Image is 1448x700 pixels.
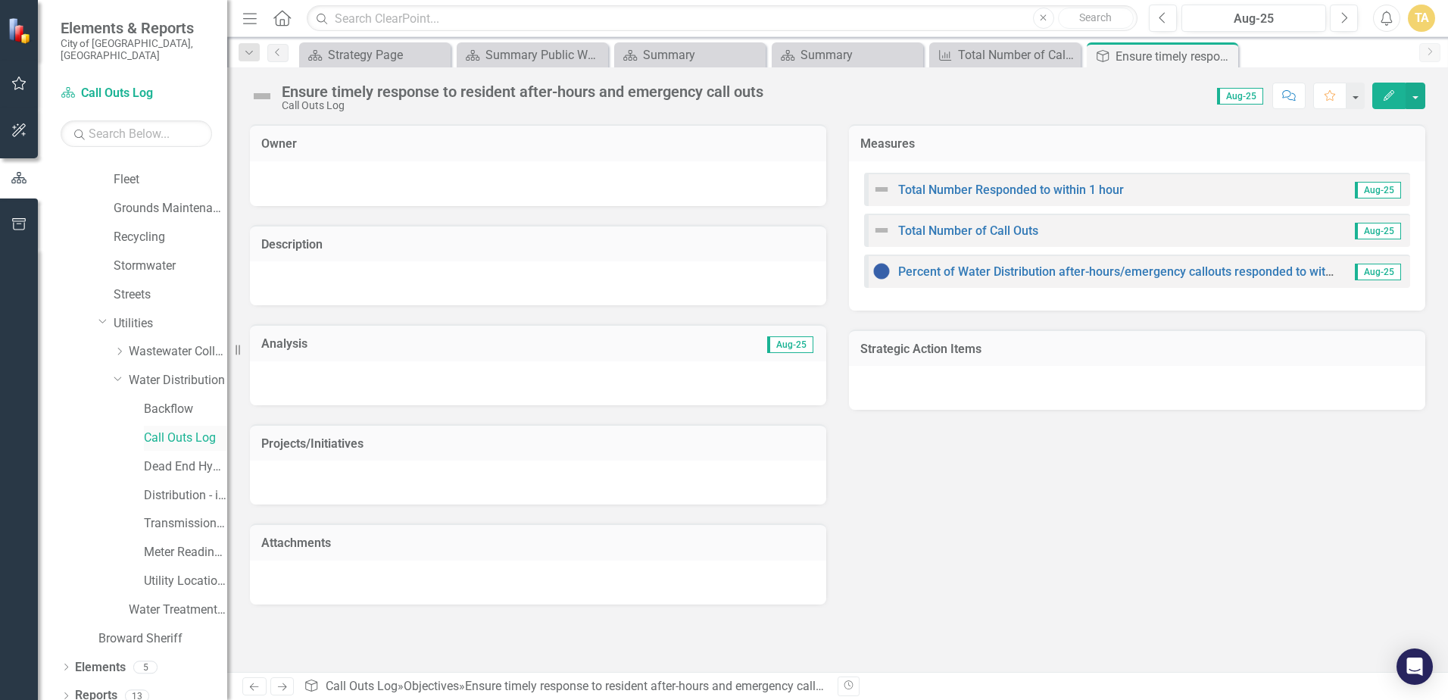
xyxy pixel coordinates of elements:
[114,171,227,189] a: Fleet
[282,83,763,100] div: Ensure timely response to resident after-hours and emergency call outs
[800,45,919,64] div: Summary
[75,659,126,677] a: Elements
[898,223,1038,238] a: Total Number of Call Outs
[872,262,891,280] img: No Information
[282,100,763,111] div: Call Outs Log
[144,458,227,476] a: Dead End Hydrant Flushing Log
[114,286,227,304] a: Streets
[61,120,212,147] input: Search Below...
[307,5,1137,32] input: Search ClearPoint...
[144,401,227,418] a: Backflow
[326,679,398,693] a: Call Outs Log
[1187,10,1321,28] div: Aug-25
[261,337,534,351] h3: Analysis
[304,678,826,695] div: » »
[618,45,762,64] a: Summary
[1217,88,1263,105] span: Aug-25
[1058,8,1134,29] button: Search
[860,342,1414,356] h3: Strategic Action Items
[860,137,1414,151] h3: Measures
[303,45,447,64] a: Strategy Page
[1355,223,1401,239] span: Aug-25
[144,515,227,533] a: Transmission and Distribution
[958,45,1077,64] div: Total Number of Call Outs
[404,679,459,693] a: Objectives
[114,315,227,333] a: Utilities
[1079,11,1112,23] span: Search
[61,85,212,102] a: Call Outs Log
[1181,5,1326,32] button: Aug-25
[643,45,762,64] div: Summary
[872,180,891,198] img: Not Defined
[465,679,842,693] div: Ensure timely response to resident after-hours and emergency call outs
[114,258,227,275] a: Stormwater
[261,238,815,252] h3: Description
[898,183,1124,197] a: Total Number Responded to within 1 hour
[129,343,227,361] a: Wastewater Collection
[261,536,815,550] h3: Attachments
[133,661,158,673] div: 5
[872,221,891,239] img: Not Defined
[144,430,227,447] a: Call Outs Log
[1355,182,1401,198] span: Aug-25
[1397,648,1433,685] div: Open Intercom Messenger
[1408,5,1435,32] button: TA
[114,200,227,217] a: Grounds Maintenance
[460,45,604,64] a: Summary Public Works Administration (5001)
[114,229,227,246] a: Recycling
[261,437,815,451] h3: Projects/Initiatives
[144,487,227,505] a: Distribution - inactive scorecard (combined with transmission in [DATE])
[129,602,227,619] a: Water Treatment Plant
[250,84,274,108] img: Not Defined
[898,264,1380,279] a: Percent of Water Distribution after-hours/emergency callouts responded to within 1 hour
[767,336,813,353] span: Aug-25
[1355,264,1401,280] span: Aug-25
[61,19,212,37] span: Elements & Reports
[261,137,815,151] h3: Owner
[328,45,447,64] div: Strategy Page
[485,45,604,64] div: Summary Public Works Administration (5001)
[144,573,227,590] a: Utility Location Requests
[8,17,35,44] img: ClearPoint Strategy
[933,45,1077,64] a: Total Number of Call Outs
[775,45,919,64] a: Summary
[98,630,227,648] a: Broward Sheriff
[144,544,227,561] a: Meter Reading ([PERSON_NAME])
[61,37,212,62] small: City of [GEOGRAPHIC_DATA], [GEOGRAPHIC_DATA]
[1116,47,1234,66] div: Ensure timely response to resident after-hours and emergency call outs
[129,372,227,389] a: Water Distribution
